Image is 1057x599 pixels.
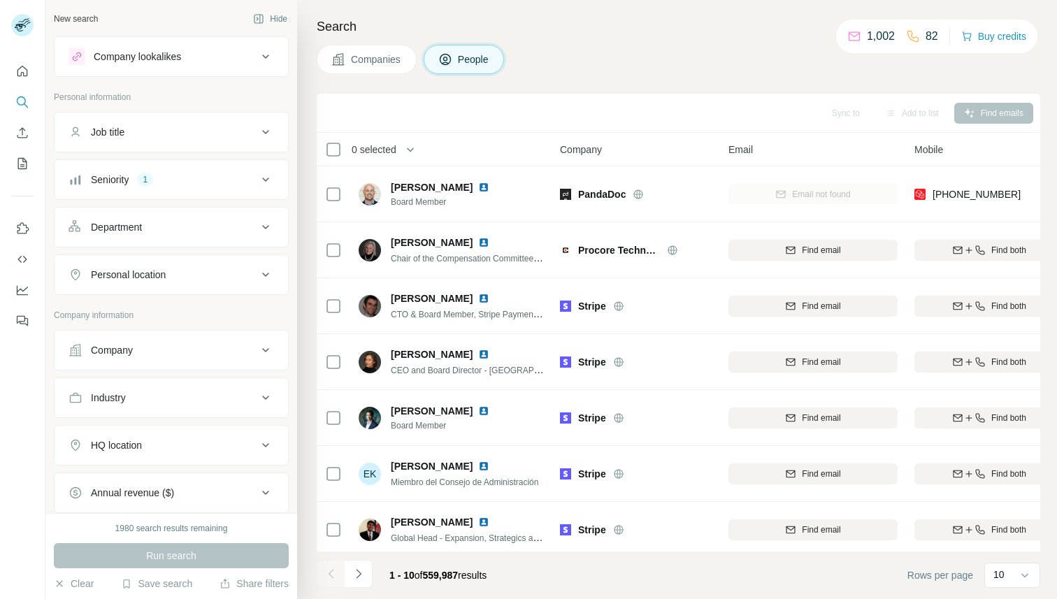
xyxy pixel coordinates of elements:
img: LinkedIn logo [478,517,489,528]
span: 1 - 10 [389,570,415,581]
span: CTO & Board Member, Stripe Payments UK Ltd [391,308,568,319]
img: Logo of Procore Technologies [560,245,571,256]
button: Hide [243,8,297,29]
span: [PHONE_NUMBER] [933,189,1021,200]
img: Logo of Stripe [560,524,571,535]
img: Avatar [359,519,381,541]
div: Job title [91,125,124,139]
span: Mobile [914,143,943,157]
span: Find both [991,300,1026,312]
button: Find email [728,519,898,540]
button: Clear [54,577,94,591]
span: [PERSON_NAME] [391,515,473,529]
img: Avatar [359,407,381,429]
p: 1,002 [867,28,895,45]
span: Find both [991,412,1026,424]
div: Industry [91,391,126,405]
span: [PERSON_NAME] [391,236,473,250]
button: Annual revenue ($) [55,476,288,510]
img: LinkedIn logo [478,461,489,472]
span: results [389,570,487,581]
span: [PERSON_NAME] [391,180,473,194]
span: Miembro del Consejo de Administración [391,477,538,487]
span: Stripe [578,411,606,425]
span: [PERSON_NAME] [391,347,473,361]
p: Company information [54,309,289,322]
button: Navigate to next page [345,560,373,588]
span: Find email [802,244,840,257]
img: Logo of Stripe [560,412,571,424]
img: LinkedIn logo [478,349,489,360]
span: [PERSON_NAME] [391,291,473,305]
button: Company [55,333,288,367]
div: Seniority [91,173,129,187]
span: Stripe [578,355,606,369]
span: Find both [991,524,1026,536]
img: LinkedIn logo [478,182,489,193]
p: 82 [926,28,938,45]
span: Procore Technologies [578,243,660,257]
span: Chair of the Compensation Committee and Member of the Nominating and Corporate Governance Committee [391,252,798,264]
img: Avatar [359,351,381,373]
div: HQ location [91,438,142,452]
button: Quick start [11,59,34,84]
button: Find email [728,240,898,261]
img: Avatar [359,183,381,205]
img: Avatar [359,239,381,261]
button: Industry [55,381,288,414]
img: LinkedIn logo [478,405,489,417]
span: PandaDoc [578,187,626,201]
div: New search [54,13,98,25]
button: Department [55,210,288,244]
img: LinkedIn logo [478,237,489,248]
button: Enrich CSV [11,120,34,145]
img: Logo of Stripe [560,356,571,368]
span: Board Member [391,196,506,208]
div: 1 [137,173,153,186]
h4: Search [317,17,1040,36]
div: Company lookalikes [94,50,181,64]
button: Personal location [55,258,288,291]
span: People [458,52,490,66]
button: Search [11,89,34,115]
span: [PERSON_NAME] [391,404,473,418]
button: Share filters [220,577,289,591]
span: Company [560,143,602,157]
img: provider prospeo logo [914,187,926,201]
button: HQ location [55,428,288,462]
span: Global Head - Expansion, Strategics and Incubation Partnerships, Board Member (APAC) [391,532,723,543]
button: Seniority1 [55,163,288,196]
div: Personal location [91,268,166,282]
span: Stripe [578,299,606,313]
span: Rows per page [907,568,973,582]
button: Feedback [11,308,34,333]
button: Company lookalikes [55,40,288,73]
span: of [415,570,423,581]
span: Find both [991,356,1026,368]
button: Dashboard [11,277,34,303]
span: Find both [991,468,1026,480]
span: Find email [802,468,840,480]
button: My lists [11,151,34,176]
button: Find email [728,463,898,484]
button: Find email [728,352,898,373]
span: Find email [802,524,840,536]
button: Buy credits [961,27,1026,46]
button: Job title [55,115,288,149]
button: Find email [728,296,898,317]
span: 559,987 [423,570,459,581]
div: Company [91,343,133,357]
div: 1980 search results remaining [115,522,228,535]
button: Use Surfe API [11,247,34,272]
button: Use Surfe on LinkedIn [11,216,34,241]
span: CEO and Board Director - [GEOGRAPHIC_DATA] [391,364,577,375]
span: [PERSON_NAME] [391,459,473,473]
img: Logo of Stripe [560,468,571,479]
span: Find email [802,300,840,312]
span: Find both [991,244,1026,257]
img: Avatar [359,295,381,317]
span: Stripe [578,523,606,537]
p: 10 [993,568,1005,582]
p: Personal information [54,91,289,103]
span: 0 selected [352,143,396,157]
